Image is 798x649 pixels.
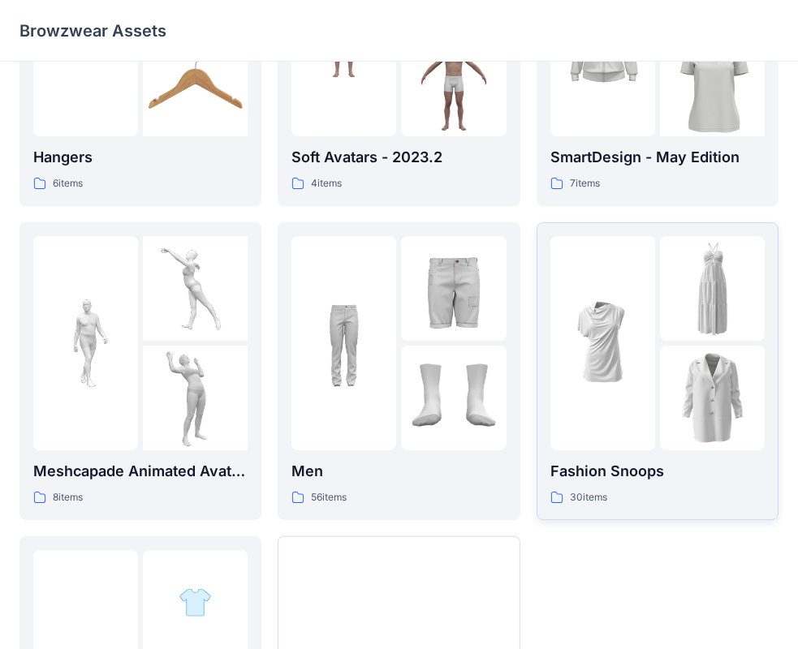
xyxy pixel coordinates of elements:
[33,146,248,169] p: Hangers
[53,489,83,506] p: 8 items
[401,346,506,450] img: folder 3
[53,175,83,192] p: 6 items
[19,19,166,42] p: Browzwear Assets
[570,175,600,192] p: 7 items
[179,586,212,619] img: folder 2
[311,489,347,506] p: 56 items
[660,6,765,163] img: folder 3
[550,460,765,483] p: Fashion Snoops
[550,290,655,395] img: folder 1
[291,290,396,395] img: folder 1
[550,146,765,169] p: SmartDesign - May Edition
[537,222,779,520] a: folder 1folder 2folder 3Fashion Snoops30items
[291,146,506,169] p: Soft Avatars - 2023.2
[311,175,342,192] p: 4 items
[660,236,765,341] img: folder 2
[33,290,138,395] img: folder 1
[570,489,607,506] p: 30 items
[33,460,248,483] p: Meshcapade Animated Avatars
[401,236,506,341] img: folder 2
[19,222,261,520] a: folder 1folder 2folder 3Meshcapade Animated Avatars8items
[143,346,248,450] img: folder 3
[291,460,506,483] p: Men
[660,346,765,450] img: folder 3
[143,32,248,136] img: folder 3
[278,222,520,520] a: folder 1folder 2folder 3Men56items
[401,32,506,136] img: folder 3
[143,236,248,341] img: folder 2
